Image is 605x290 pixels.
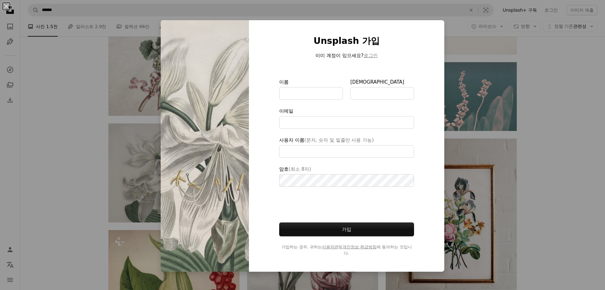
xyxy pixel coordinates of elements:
input: 이름 [279,87,343,100]
label: 암호 [279,165,414,187]
a: 개인정보 취급방침 [343,245,377,249]
input: 사용자 이름(문자, 숫자 및 밑줄만 사용 가능) [279,145,414,158]
label: 이메일 [279,107,414,129]
p: 이미 계정이 있으세요? [279,52,414,59]
label: 이름 [279,78,343,100]
input: 이메일 [279,116,414,129]
label: 사용자 이름 [279,136,414,158]
input: 암호(최소 8자) [279,174,414,187]
button: 로그인 [364,52,378,59]
button: 가입 [279,222,414,236]
h1: Unsplash 가입 [279,35,414,47]
label: [DEMOGRAPHIC_DATA] [350,78,414,100]
a: 이용약관 [322,245,338,249]
span: 가입하는 경우, 귀하는 및 에 동의하는 것입니다. [279,244,414,257]
span: (문자, 숫자 및 밑줄만 사용 가능) [304,137,374,143]
img: photo-1713117222867-df4f430ee979 [161,20,249,272]
span: (최소 8자) [289,166,311,172]
input: [DEMOGRAPHIC_DATA] [350,87,414,100]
